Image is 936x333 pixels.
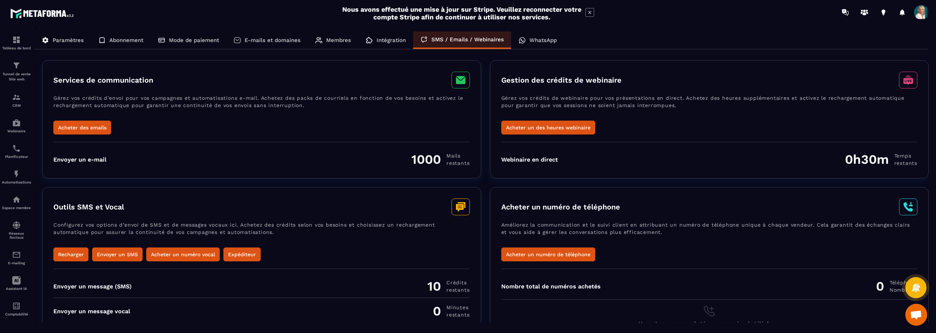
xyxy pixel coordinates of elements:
div: Webinaire en direct [501,156,558,163]
p: Planificateur [2,155,31,159]
p: Membres [326,37,351,43]
span: restants [446,159,469,167]
div: 0 [433,303,469,319]
div: 0h30m [845,152,917,167]
button: Acheter des emails [53,121,111,135]
a: schedulerschedulerPlanificateur [2,139,31,164]
a: formationformationTableau de bord [2,30,31,56]
p: Assistant IA [2,287,31,291]
div: Envoyer un message vocal [53,308,130,315]
p: Gérez vos crédits d’envoi pour vos campagnes et automatisations e-mail. Achetez des packs de cour... [53,94,470,121]
span: minutes [446,304,469,311]
a: accountantaccountantComptabilité [2,296,31,322]
button: Acheter un des heures webinaire [501,121,595,135]
span: Téléphone [890,279,917,286]
span: Nombre [890,286,917,294]
button: Acheter un numéro de téléphone [501,247,595,261]
button: Envoyer un SMS [92,247,143,261]
div: Envoyer un message (SMS) [53,283,132,290]
div: 0 [876,279,917,294]
div: Nombre total de numéros achetés [501,283,601,290]
a: emailemailE-mailing [2,245,31,270]
p: Abonnement [109,37,143,43]
p: E-mailing [2,261,31,265]
h3: Outils SMS et Vocal [53,203,124,211]
p: Améliorez la communication et le suivi client en attribuant un numéro de téléphone unique à chaqu... [501,221,918,247]
h3: Gestion des crédits de webinaire [501,76,622,84]
p: Intégration [377,37,406,43]
img: formation [12,61,21,70]
img: accountant [12,302,21,310]
img: formation [12,93,21,102]
div: 1000 [411,152,469,167]
div: Envoyer un e-mail [53,156,106,163]
span: restants [446,286,469,294]
img: social-network [12,221,21,230]
img: automations [12,118,21,127]
img: formation [12,35,21,44]
h2: Nous avons effectué une mise à jour sur Stripe. Veuillez reconnecter votre compte Stripe afin de ... [342,5,582,21]
p: SMS / Emails / Webinaires [431,36,504,43]
span: Temps [894,152,917,159]
p: CRM [2,103,31,107]
p: WhatsApp [529,37,557,43]
p: E-mails et domaines [245,37,301,43]
a: formationformationCRM [2,87,31,113]
p: Automatisations [2,180,31,184]
div: 10 [427,279,469,294]
p: Webinaire [2,129,31,133]
a: formationformationTunnel de vente Site web [2,56,31,87]
p: Paramètres [53,37,84,43]
img: scheduler [12,144,21,153]
button: Recharger [53,247,88,261]
div: Ouvrir le chat [905,304,927,326]
span: Vous n'avez encore acheté aucun numéro de téléphone [639,321,780,326]
h3: Services de communication [53,76,153,84]
img: automations [12,170,21,178]
p: Espace membre [2,206,31,210]
button: Expéditeur [223,247,261,261]
a: social-networksocial-networkRéseaux Sociaux [2,215,31,245]
p: Gérez vos crédits de webinaire pour vos présentations en direct. Achetez des heures supplémentair... [501,94,918,121]
a: Assistant IA [2,270,31,296]
a: automationsautomationsWebinaire [2,113,31,139]
img: automations [12,195,21,204]
img: email [12,250,21,259]
a: automationsautomationsEspace membre [2,190,31,215]
span: Crédits [446,279,469,286]
span: restants [894,159,917,167]
a: automationsautomationsAutomatisations [2,164,31,190]
span: restants [446,311,469,318]
p: Réseaux Sociaux [2,231,31,239]
img: logo [10,7,76,20]
p: Configurez vos options d’envoi de SMS et de messages vocaux ici. Achetez des crédits selon vos be... [53,221,470,247]
p: Mode de paiement [169,37,219,43]
p: Tunnel de vente Site web [2,72,31,82]
p: Comptabilité [2,312,31,316]
p: Tableau de bord [2,46,31,50]
h3: Acheter un numéro de téléphone [501,203,620,211]
span: Mails [446,152,469,159]
button: Acheter un numéro vocal [146,247,220,261]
